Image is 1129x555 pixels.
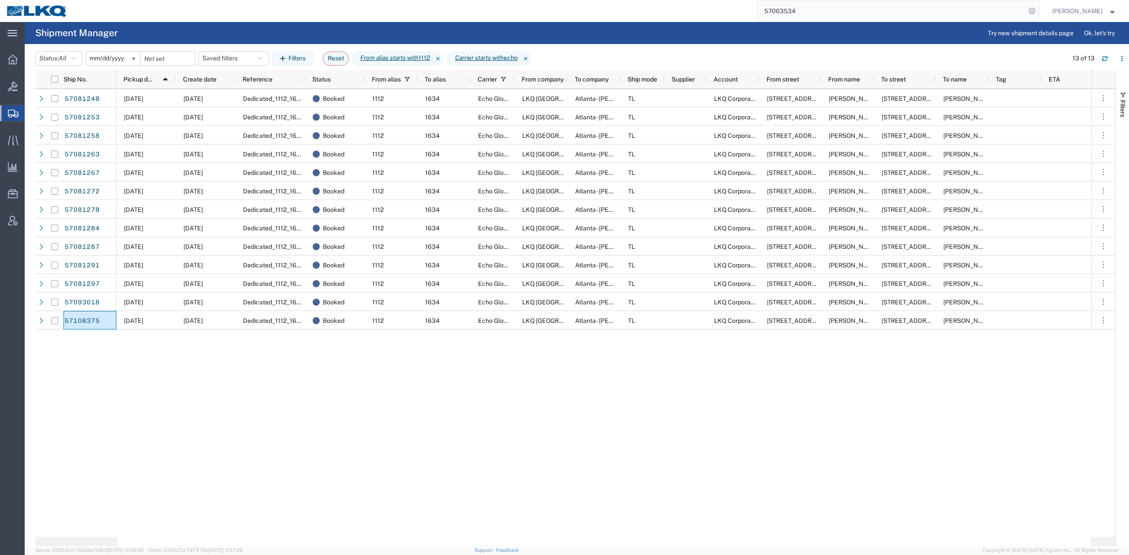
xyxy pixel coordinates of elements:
span: 2401 Highway 42 North [767,225,825,232]
span: LKQ Atlanta [522,188,599,195]
span: LKQ Atlanta [522,262,599,269]
span: Atlanta - Knopf - Boat Rock [575,262,681,269]
span: Atlanta - Knopf - Boat Rock [575,206,681,213]
span: Jason Griffin [829,243,879,250]
span: From alias [372,76,401,83]
span: Dedicated_1112_1634_Eng Trans [243,188,336,195]
span: 6320 BOAT ROCK BLVD [882,243,940,250]
span: Dedicated_1112_1634_Eng Trans [243,206,336,213]
span: From company [522,76,564,83]
span: 1634 [425,299,440,306]
span: LKQ Corporation [714,225,761,232]
span: Dedicated_1112_1634_Eng Trans [243,262,336,269]
button: [PERSON_NAME] [1052,6,1117,16]
span: Tag [996,76,1006,83]
span: 1112 [372,225,384,232]
span: 2401 Highway 42 North [767,243,825,250]
span: 6320 BOAT ROCK BLVD [882,132,940,139]
span: Filters [1119,100,1126,117]
span: Jason Griffin [829,317,879,324]
span: 1634 [425,225,440,232]
span: Booked [323,108,344,126]
span: 6320 BOAT ROCK BLVD [882,206,940,213]
span: LKQ Atlanta [522,299,599,306]
span: Carrier starts with echo [447,52,521,66]
span: Status [312,76,331,83]
button: Ok, let's try [1077,26,1122,40]
span: 6320 BOAT ROCK BLVD [882,114,940,121]
span: 6320 BOAT ROCK BLVD [882,262,940,269]
span: Echo Global Logistics [478,114,539,121]
span: 2401 Highway 42 North [767,132,825,139]
span: Dedicated_1112_1634_Eng Trans [243,317,336,324]
span: Copyright © [DATE]-[DATE] Agistix Inc., All Rights Reserved [983,547,1118,554]
a: Support [475,548,497,553]
span: To name [943,76,967,83]
span: 10/09/2025 [183,206,203,213]
span: TL [628,317,635,324]
div: 13 of 13 [1073,54,1095,63]
span: ETA [1049,76,1060,83]
span: 10/22/2025 [124,114,143,121]
span: Jason Griffin [829,206,879,213]
a: 57093018 [64,296,100,310]
span: LKQ Atlanta [522,225,599,232]
span: 11/03/2025 [124,206,143,213]
span: 6320 BOAT ROCK BLVD [882,225,940,232]
span: Michael Voyles [943,243,994,250]
span: 6320 BOAT ROCK BLVD [882,280,940,287]
span: Booked [323,274,344,293]
span: Jason Griffin [829,151,879,158]
span: Pickup date [123,76,156,83]
span: Atlanta - Knopf - Boat Rock [575,299,681,306]
span: Dedicated_1112_1634_Eng Trans [243,132,336,139]
span: Echo Global Logistics [478,132,539,139]
span: Jason Griffin [829,280,879,287]
span: TL [628,169,635,176]
span: 1112 [372,299,384,306]
span: Booked [323,311,344,330]
span: Dedicated_1112_1634_Eng Trans [243,151,336,158]
span: 1112 [372,243,384,250]
span: 10/20/2025 [124,95,143,102]
img: arrow-dropup.svg [158,72,172,86]
span: To alias [425,76,446,83]
span: Booked [323,200,344,219]
span: 10/09/2025 [183,95,203,102]
span: Atlanta - Knopf - Boat Rock [575,317,681,324]
span: Supplier [672,76,695,83]
span: Echo Global Logistics [478,317,539,324]
i: From alias starts with [360,53,419,63]
span: TL [628,225,635,232]
button: Reset [323,52,349,66]
span: LKQ Atlanta [522,206,599,213]
span: 2401 Highway 42 North [767,95,825,102]
span: LKQ Corporation [714,151,761,158]
span: 6320 BOAT ROCK BLVD [882,169,940,176]
span: Michael Voyles [943,317,994,324]
span: 1634 [425,280,440,287]
span: LKQ Corporation [714,243,761,250]
span: To street [881,76,906,83]
span: 10/09/2025 [183,132,203,139]
span: 1112 [372,206,384,213]
span: 1112 [372,280,384,287]
span: Jason Griffin [829,299,879,306]
span: LKQ Corporation [714,132,761,139]
span: Jason Griffin [829,169,879,176]
span: LKQ Corporation [714,188,761,195]
span: Server: 2025.21.0-769a9a7b8c3 [35,548,144,553]
span: 1112 [372,169,384,176]
span: 11/07/2025 [124,243,143,250]
span: 2401 Highway 42 North [767,114,825,121]
span: 2401 Highway 42 North [767,151,825,158]
span: LKQ Corporation [714,206,761,213]
span: TL [628,188,635,195]
span: LKQ Atlanta [522,132,599,139]
span: Michael Voyles [943,206,994,213]
span: 1634 [425,132,440,139]
span: 10/27/2025 [124,151,143,158]
span: 1634 [425,243,440,250]
span: 10/09/2025 [183,225,203,232]
span: Echo Global Logistics [478,151,539,158]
